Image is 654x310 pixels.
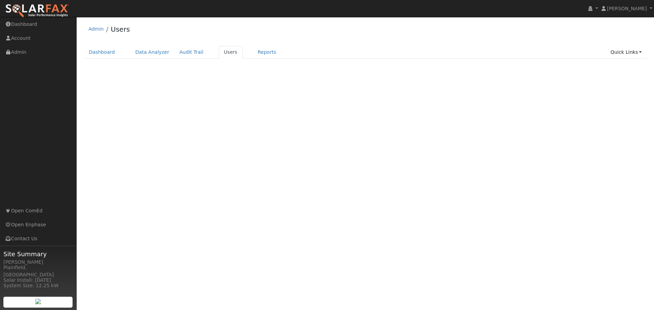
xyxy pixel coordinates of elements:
span: [PERSON_NAME] [607,6,647,11]
a: Users [111,25,130,33]
a: Users [219,46,243,59]
img: retrieve [35,299,41,304]
div: [PERSON_NAME] [3,259,73,266]
div: System Size: 12.25 kW [3,282,73,289]
a: Dashboard [84,46,120,59]
a: Reports [253,46,281,59]
a: Admin [89,26,104,32]
div: Plainfield, [GEOGRAPHIC_DATA] [3,264,73,278]
a: Audit Trail [174,46,208,59]
a: Data Analyzer [130,46,174,59]
span: Site Summary [3,249,73,259]
div: Solar Install: [DATE] [3,277,73,284]
img: SolarFax [5,4,69,18]
a: Quick Links [605,46,647,59]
